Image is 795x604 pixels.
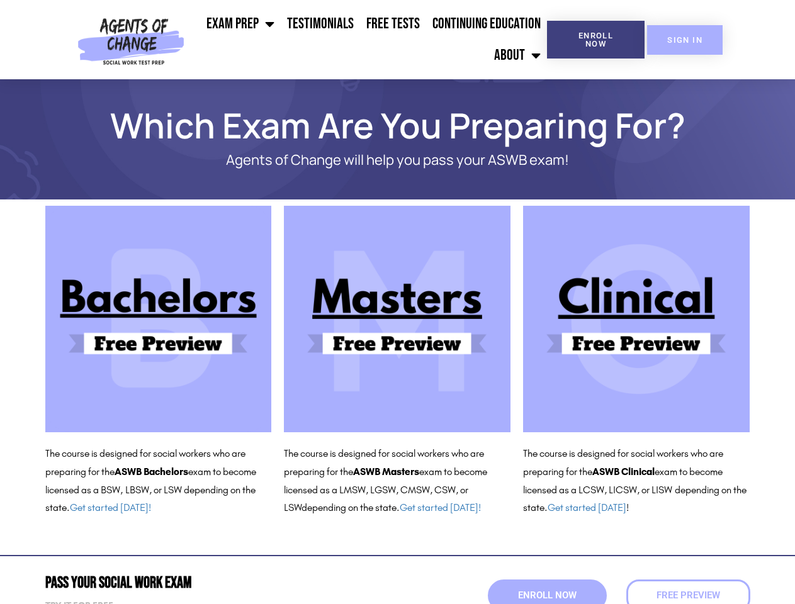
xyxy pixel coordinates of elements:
[200,8,281,40] a: Exam Prep
[567,31,624,48] span: Enroll Now
[89,152,706,168] p: Agents of Change will help you pass your ASWB exam!
[657,591,720,600] span: Free Preview
[647,25,723,55] a: SIGN IN
[281,8,360,40] a: Testimonials
[523,445,750,517] p: The course is designed for social workers who are preparing for the exam to become licensed as a ...
[360,8,426,40] a: Free Tests
[39,111,757,140] h1: Which Exam Are You Preparing For?
[189,8,547,71] nav: Menu
[518,591,577,600] span: Enroll Now
[45,575,392,591] h2: Pass Your Social Work Exam
[400,501,481,513] a: Get started [DATE]!
[115,466,188,478] b: ASWB Bachelors
[488,40,547,71] a: About
[544,501,629,513] span: . !
[548,501,626,513] a: Get started [DATE]
[284,445,510,517] p: The course is designed for social workers who are preparing for the exam to become licensed as a ...
[592,466,655,478] b: ASWB Clinical
[45,445,272,517] p: The course is designed for social workers who are preparing for the exam to become licensed as a ...
[426,8,547,40] a: Continuing Education
[667,36,702,44] span: SIGN IN
[353,466,419,478] b: ASWB Masters
[547,21,645,59] a: Enroll Now
[70,501,151,513] a: Get started [DATE]!
[302,501,481,513] span: depending on the state.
